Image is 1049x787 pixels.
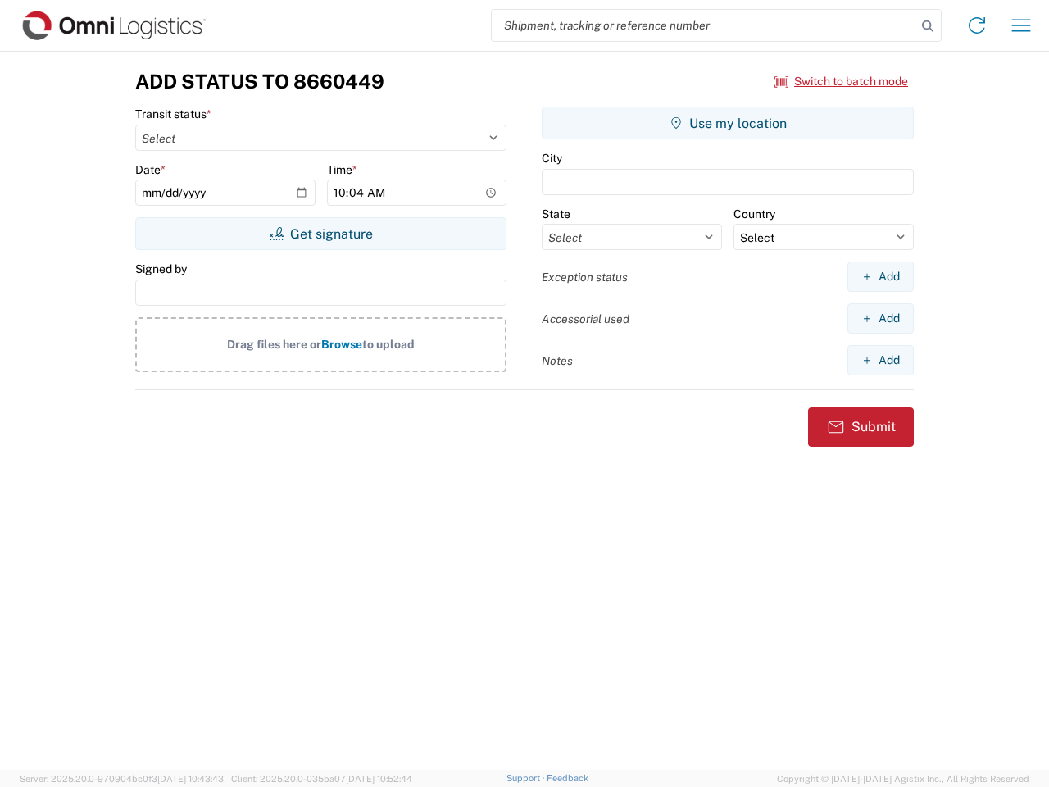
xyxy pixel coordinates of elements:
[542,270,628,284] label: Exception status
[157,774,224,784] span: [DATE] 10:43:43
[847,345,914,375] button: Add
[227,338,321,351] span: Drag files here or
[777,771,1029,786] span: Copyright © [DATE]-[DATE] Agistix Inc., All Rights Reserved
[327,162,357,177] label: Time
[542,312,629,326] label: Accessorial used
[362,338,415,351] span: to upload
[135,262,187,276] label: Signed by
[774,68,908,95] button: Switch to batch mode
[135,162,166,177] label: Date
[135,107,211,121] label: Transit status
[231,774,412,784] span: Client: 2025.20.0-035ba07
[542,107,914,139] button: Use my location
[135,70,384,93] h3: Add Status to 8660449
[547,773,588,783] a: Feedback
[492,10,916,41] input: Shipment, tracking or reference number
[847,303,914,334] button: Add
[135,217,506,250] button: Get signature
[542,353,573,368] label: Notes
[20,774,224,784] span: Server: 2025.20.0-970904bc0f3
[506,773,547,783] a: Support
[321,338,362,351] span: Browse
[542,207,570,221] label: State
[733,207,775,221] label: Country
[542,151,562,166] label: City
[847,262,914,292] button: Add
[808,407,914,447] button: Submit
[346,774,412,784] span: [DATE] 10:52:44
